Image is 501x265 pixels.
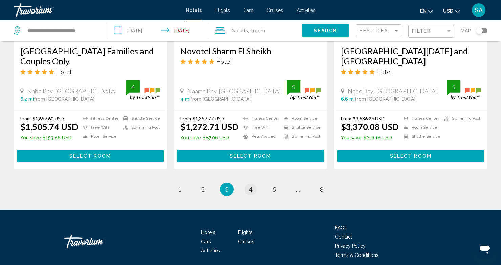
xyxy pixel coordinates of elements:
a: Hotels [201,230,215,235]
ul: Pagination [14,183,487,196]
button: Select Room [177,150,324,162]
a: Activities [201,248,220,253]
span: Privacy Policy [335,243,366,249]
li: Fitness Center [80,116,120,121]
ins: $1,505.74 USD [20,121,78,132]
p: $87.06 USD [180,135,238,140]
li: Fitness Center [240,116,280,121]
span: 2 [231,26,248,35]
p: $216.18 USD [341,135,399,140]
a: Cars [201,239,211,244]
button: Change language [420,6,433,16]
span: 3 [225,186,228,193]
span: USD [443,8,453,14]
button: Select Room [17,150,164,162]
li: Room Service [400,125,440,131]
span: 2 [201,186,205,193]
span: You save [20,135,41,140]
span: Select Room [390,153,432,159]
iframe: Кнопка запуска окна обмена сообщениями [474,238,496,260]
span: 4 mi [180,96,190,102]
span: ... [296,186,300,193]
li: Fitness Center [400,116,440,121]
span: Select Room [230,153,271,159]
a: Select Room [177,151,324,159]
li: Swimming Pool [440,116,481,121]
button: Search [302,24,349,37]
li: Shuttle Service [400,134,440,139]
div: 4 [126,83,140,91]
ins: $1,272.71 USD [180,121,238,132]
span: You save [180,135,201,140]
span: , 1 [248,26,265,35]
a: Contact [335,234,352,240]
span: Naama Bay, [GEOGRAPHIC_DATA] [187,87,281,95]
span: From [180,116,191,121]
p: $153.86 USD [20,135,78,140]
span: From [20,116,31,121]
span: Room [253,28,265,33]
span: 1 [178,186,181,193]
a: [GEOGRAPHIC_DATA][DATE] and [GEOGRAPHIC_DATA] [341,46,481,66]
button: Toggle map [471,27,487,34]
button: User Menu [470,3,487,17]
div: 5 star Hotel [180,58,320,65]
mat-select: Sort by [360,28,399,34]
li: Pets Allowed [240,134,280,139]
span: Flights [238,230,253,235]
div: 5 star Hotel [20,68,160,75]
span: Adults [234,28,248,33]
span: Search [314,28,337,34]
li: Shuttle Service [120,116,160,121]
a: Select Room [17,151,164,159]
a: Hotels [186,7,202,13]
li: Swimming Pool [120,125,160,131]
div: 5 [447,83,460,91]
span: Map [461,26,471,35]
span: Hotel [376,68,392,75]
a: Terms & Conditions [335,252,378,258]
span: en [420,8,427,14]
button: Travelers: 2 adults, 0 children [208,20,302,41]
li: Swimming Pool [280,134,321,139]
li: Room Service [80,134,120,139]
span: Filter [412,28,431,34]
a: [GEOGRAPHIC_DATA] Families and Couples Only. [20,46,160,66]
span: from [GEOGRAPHIC_DATA] [34,96,94,102]
span: 4 [249,186,252,193]
img: trustyou-badge.svg [287,80,321,100]
div: 5 star Hotel [341,68,481,75]
a: Cars [243,7,253,13]
a: Flights [215,7,230,13]
del: $1,659.60 USD [32,116,64,121]
a: Novotel Sharm El Sheikh [180,46,320,56]
a: Cruises [238,239,254,244]
li: Room Service [280,116,321,121]
a: FAQs [335,225,347,230]
span: 5 [273,186,276,193]
span: SA [475,7,483,14]
span: Hotel [216,58,232,65]
span: Nabq Bay, [GEOGRAPHIC_DATA] [27,87,117,95]
a: Travorium [14,3,179,17]
li: Free WiFi [80,125,120,131]
a: Cruises [267,7,283,13]
span: You save [341,135,362,140]
ins: $3,370.08 USD [341,121,399,132]
li: Shuttle Service [280,125,321,131]
div: 5 [287,83,300,91]
button: Select Room [337,150,484,162]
